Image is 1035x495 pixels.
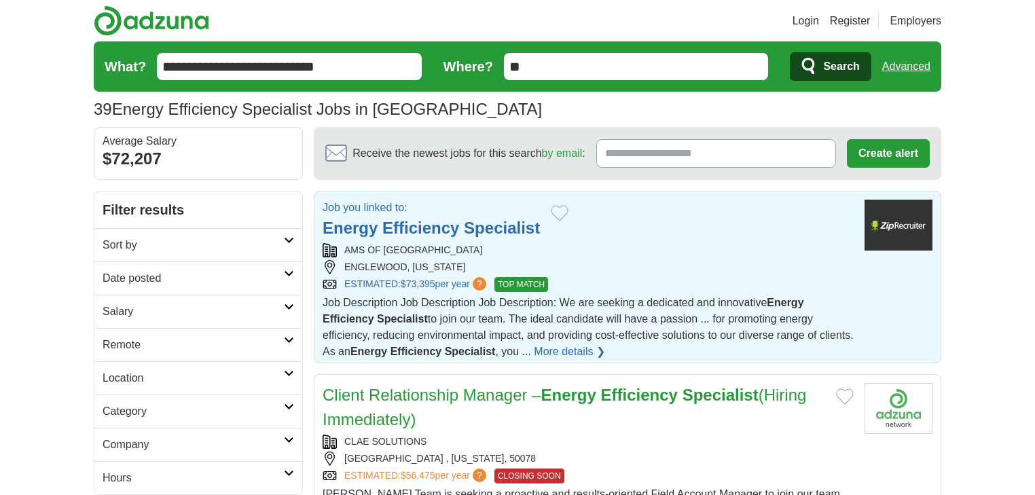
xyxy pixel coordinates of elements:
[94,395,302,428] a: Category
[542,147,583,159] a: by email
[551,205,568,221] button: Add to favorite jobs
[94,328,302,361] a: Remote
[473,469,486,482] span: ?
[323,386,806,428] a: Client Relationship Manager –Energy Efficiency Specialist(Hiring Immediately)
[494,469,564,483] span: CLOSING SOON
[382,219,459,237] strong: Efficiency
[323,297,854,357] span: Job Description Job Description Job Description: We are seeking a dedicated and innovative to joi...
[445,346,496,357] strong: Specialist
[377,313,428,325] strong: Specialist
[103,147,294,171] div: $72,207
[541,386,596,404] strong: Energy
[94,361,302,395] a: Location
[103,136,294,147] div: Average Salary
[767,297,803,308] strong: Energy
[323,243,854,257] div: AMS OF [GEOGRAPHIC_DATA]
[391,346,442,357] strong: Efficiency
[836,388,854,405] button: Add to favorite jobs
[94,97,112,122] span: 39
[534,344,605,360] a: More details ❯
[890,13,941,29] a: Employers
[103,237,284,253] h2: Sort by
[683,386,759,404] strong: Specialist
[94,228,302,261] a: Sort by
[823,53,859,80] span: Search
[344,277,489,292] a: ESTIMATED:$73,395per year?
[94,100,542,118] h1: Energy Efficiency Specialist Jobs in [GEOGRAPHIC_DATA]
[103,304,284,320] h2: Salary
[103,337,284,353] h2: Remote
[352,145,585,162] span: Receive the newest jobs for this search :
[103,403,284,420] h2: Category
[323,219,378,237] strong: Energy
[103,270,284,287] h2: Date posted
[830,13,871,29] a: Register
[103,370,284,386] h2: Location
[94,5,209,36] img: Adzuna logo
[323,435,854,449] div: CLAE SOLUTIONS
[323,260,854,274] div: ENGLEWOOD, [US_STATE]
[865,200,932,251] img: Company logo
[443,56,493,77] label: Where?
[464,219,540,237] strong: Specialist
[94,295,302,328] a: Salary
[323,313,374,325] strong: Efficiency
[401,470,435,481] span: $56,475
[494,277,548,292] span: TOP MATCH
[344,469,489,483] a: ESTIMATED:$56,475per year?
[473,277,486,291] span: ?
[401,278,435,289] span: $73,395
[847,139,930,168] button: Create alert
[94,191,302,228] h2: Filter results
[94,461,302,494] a: Hours
[323,219,540,237] a: Energy Efficiency Specialist
[865,383,932,434] img: Company logo
[790,52,871,81] button: Search
[793,13,819,29] a: Login
[103,470,284,486] h2: Hours
[323,200,540,216] p: Job you linked to:
[105,56,146,77] label: What?
[882,53,930,80] a: Advanced
[601,386,678,404] strong: Efficiency
[350,346,387,357] strong: Energy
[94,428,302,461] a: Company
[323,452,854,466] div: [GEOGRAPHIC_DATA] , [US_STATE], 50078
[103,437,284,453] h2: Company
[94,261,302,295] a: Date posted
